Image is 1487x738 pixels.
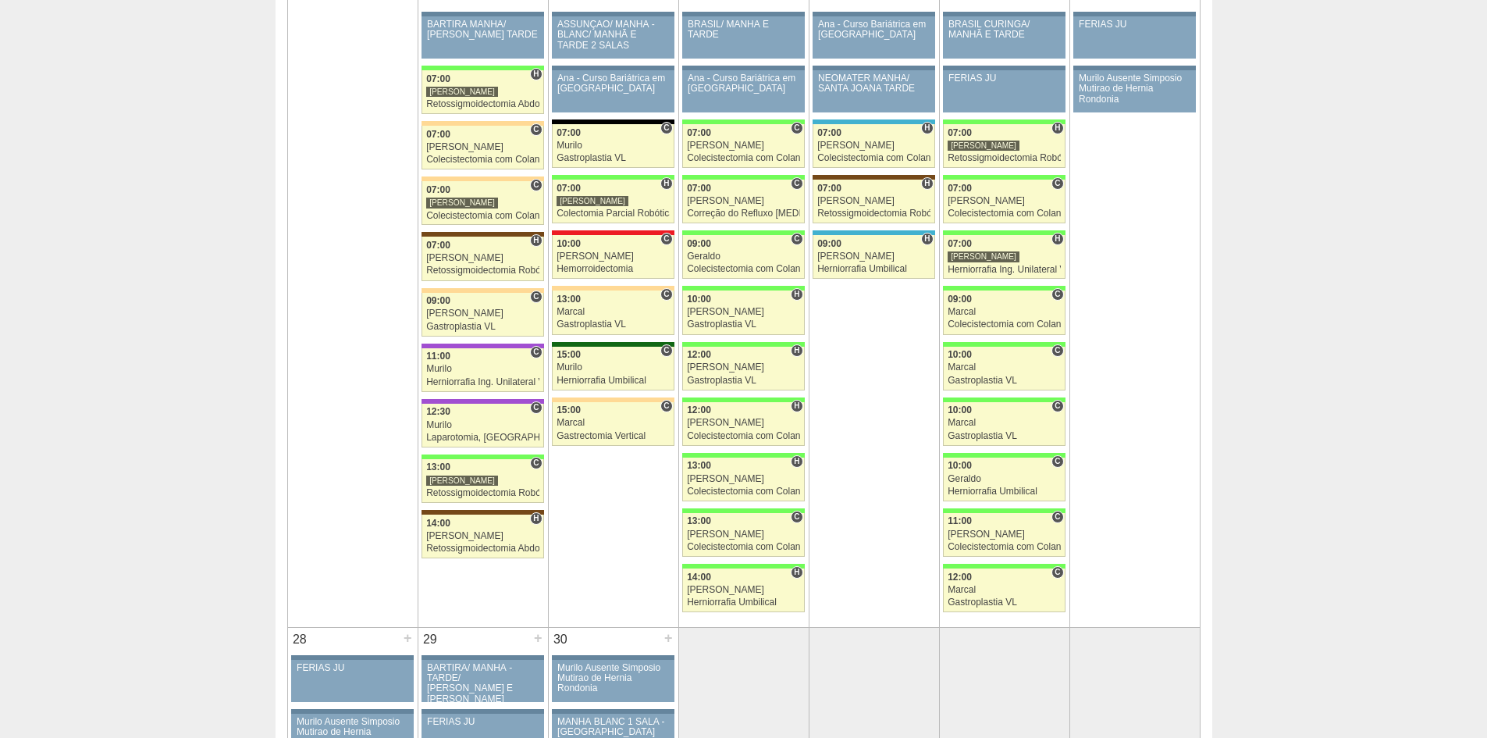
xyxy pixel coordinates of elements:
[817,264,930,274] div: Herniorrafia Umbilical
[530,123,542,136] span: Consultório
[530,291,542,303] span: Consultório
[682,398,804,402] div: Key: Brasil
[682,342,804,347] div: Key: Brasil
[530,512,542,525] span: Hospital
[426,322,539,332] div: Gastroplastia VL
[530,457,542,469] span: Consultório
[818,20,930,40] div: Ana - Curso Bariátrica em [GEOGRAPHIC_DATA]
[921,122,933,134] span: Hospital
[557,209,670,219] div: Colectomia Parcial Robótica
[426,531,539,541] div: [PERSON_NAME]
[948,73,1060,84] div: FERIAS JU
[422,459,543,503] a: C 13:00 [PERSON_NAME] Retossigmoidectomia Robótica
[660,344,672,357] span: Consultório
[422,709,543,714] div: Key: Aviso
[552,12,674,16] div: Key: Aviso
[1051,122,1063,134] span: Hospital
[422,399,543,404] div: Key: IFOR
[813,230,934,235] div: Key: Neomater
[921,177,933,190] span: Hospital
[813,70,934,112] a: NEOMATER MANHÃ/ SANTA JOANA TARDE
[660,400,672,412] span: Consultório
[687,153,800,163] div: Colecistectomia com Colangiografia VL
[948,460,972,471] span: 10:00
[688,20,799,40] div: BRASIL/ MANHÃ E TARDE
[426,475,498,487] div: [PERSON_NAME]
[552,402,674,446] a: C 15:00 Marcal Gastrectomia Vertical
[943,342,1065,347] div: Key: Brasil
[1073,70,1195,112] a: Murilo Ausente Simposio Mutirao de Hernia Rondonia
[943,569,1065,612] a: C 12:00 Marcal Gastroplastia VL
[791,511,802,523] span: Consultório
[422,16,543,59] a: BARTIRA MANHÃ/ [PERSON_NAME] TARDE
[813,124,934,168] a: H 07:00 [PERSON_NAME] Colecistectomia com Colangiografia VL
[791,344,802,357] span: Hospital
[791,400,802,412] span: Hospital
[682,180,804,223] a: C 07:00 [PERSON_NAME] Correção do Refluxo [MEDICAL_DATA] esofágico Robótico
[682,513,804,557] a: C 13:00 [PERSON_NAME] Colecistectomia com Colangiografia VL
[948,597,1061,608] div: Gastroplastia VL
[813,16,934,59] a: Ana - Curso Bariátrica em [GEOGRAPHIC_DATA]
[948,153,1061,163] div: Retossigmoidectomia Robótica
[943,230,1065,235] div: Key: Brasil
[426,433,539,443] div: Laparotomia, [GEOGRAPHIC_DATA], Drenagem, Bridas VL
[682,119,804,124] div: Key: Brasil
[1051,511,1063,523] span: Consultório
[552,291,674,334] a: C 13:00 Marcal Gastroplastia VL
[422,176,543,181] div: Key: Bartira
[1051,233,1063,245] span: Hospital
[682,66,804,70] div: Key: Aviso
[682,235,804,279] a: C 09:00 Geraldo Colecistectomia com Colangiografia VL
[687,294,711,305] span: 10:00
[687,141,800,151] div: [PERSON_NAME]
[422,510,543,515] div: Key: Santa Joana
[791,566,802,579] span: Hospital
[687,585,800,595] div: [PERSON_NAME]
[948,127,972,138] span: 07:00
[549,628,573,651] div: 30
[660,177,672,190] span: Hospital
[426,240,450,251] span: 07:00
[687,238,711,249] span: 09:00
[422,66,543,70] div: Key: Brasil
[426,488,539,498] div: Retossigmoidectomia Robótica
[687,319,800,330] div: Gastroplastia VL
[530,179,542,191] span: Consultório
[687,572,711,583] span: 14:00
[687,418,800,428] div: [PERSON_NAME]
[817,183,841,194] span: 07:00
[943,402,1065,446] a: C 10:00 Marcal Gastroplastia VL
[948,529,1061,540] div: [PERSON_NAME]
[426,129,450,140] span: 07:00
[682,458,804,501] a: H 13:00 [PERSON_NAME] Colecistectomia com Colangiografia VL
[948,294,972,305] span: 09:00
[948,515,972,526] span: 11:00
[552,660,674,702] a: Murilo Ausente Simposio Mutirao de Hernia Rondonia
[1079,73,1190,105] div: Murilo Ausente Simposio Mutirao de Hernia Rondonia
[948,405,972,415] span: 10:00
[687,405,711,415] span: 12:00
[552,655,674,660] div: Key: Aviso
[662,628,675,648] div: +
[426,73,450,84] span: 07:00
[943,398,1065,402] div: Key: Brasil
[401,628,414,648] div: +
[426,266,539,276] div: Retossigmoidectomia Robótica
[422,344,543,348] div: Key: IFOR
[791,455,802,468] span: Hospital
[422,455,543,459] div: Key: Brasil
[552,342,674,347] div: Key: Santa Maria
[943,119,1065,124] div: Key: Brasil
[813,235,934,279] a: H 09:00 [PERSON_NAME] Herniorrafia Umbilical
[687,597,800,608] div: Herniorrafia Umbilical
[948,487,1061,497] div: Herniorrafia Umbilical
[530,401,542,414] span: Consultório
[682,286,804,291] div: Key: Brasil
[813,66,934,70] div: Key: Aviso
[532,628,545,648] div: +
[687,487,800,497] div: Colecistectomia com Colangiografia VL
[426,211,539,221] div: Colecistectomia com Colangiografia VL
[422,12,543,16] div: Key: Aviso
[948,196,1061,206] div: [PERSON_NAME]
[297,663,408,673] div: FERIAS JU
